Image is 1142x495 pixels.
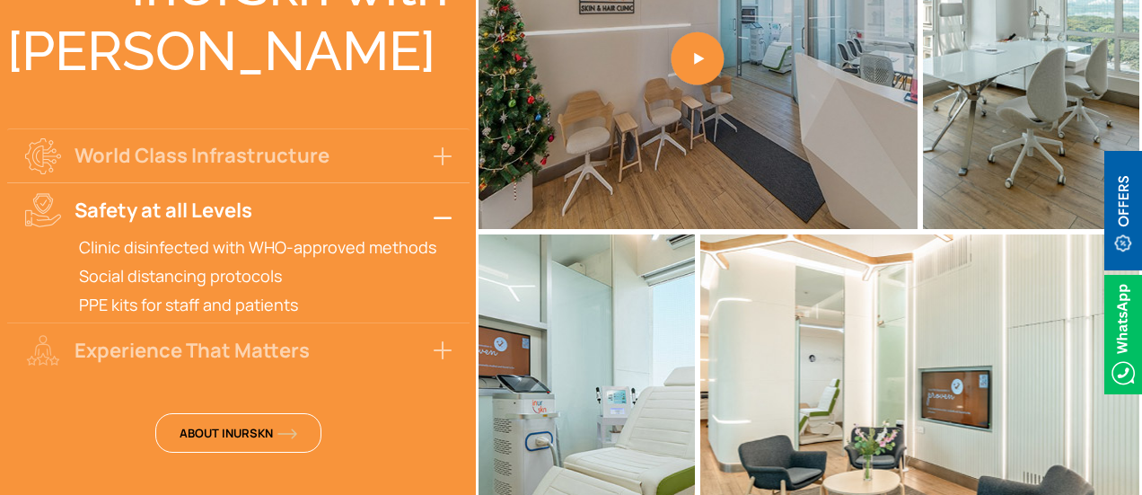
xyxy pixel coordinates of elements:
img: Whatsappicon [1104,275,1142,394]
a: Whatsappicon [1104,323,1142,342]
div: [PERSON_NAME] [7,19,470,84]
p: PPE kits for staff and patients [79,294,452,315]
p: Clinic disinfected with WHO-approved methods [79,236,452,258]
img: why-choose-icon2 [25,192,61,228]
img: why-choose-icon1 [25,138,61,174]
button: World Class Infrastructure [7,128,470,182]
a: About InUrSknorange-arrow [155,413,321,453]
button: Experience That Matters [7,323,470,376]
span: About InUrSkn [180,425,297,441]
img: why-choose-icon3 [25,332,61,368]
button: Safety at all Levels [7,182,470,236]
img: offerBt [1104,151,1142,270]
img: orange-arrow [277,429,297,439]
p: Social distancing protocols [79,265,452,287]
